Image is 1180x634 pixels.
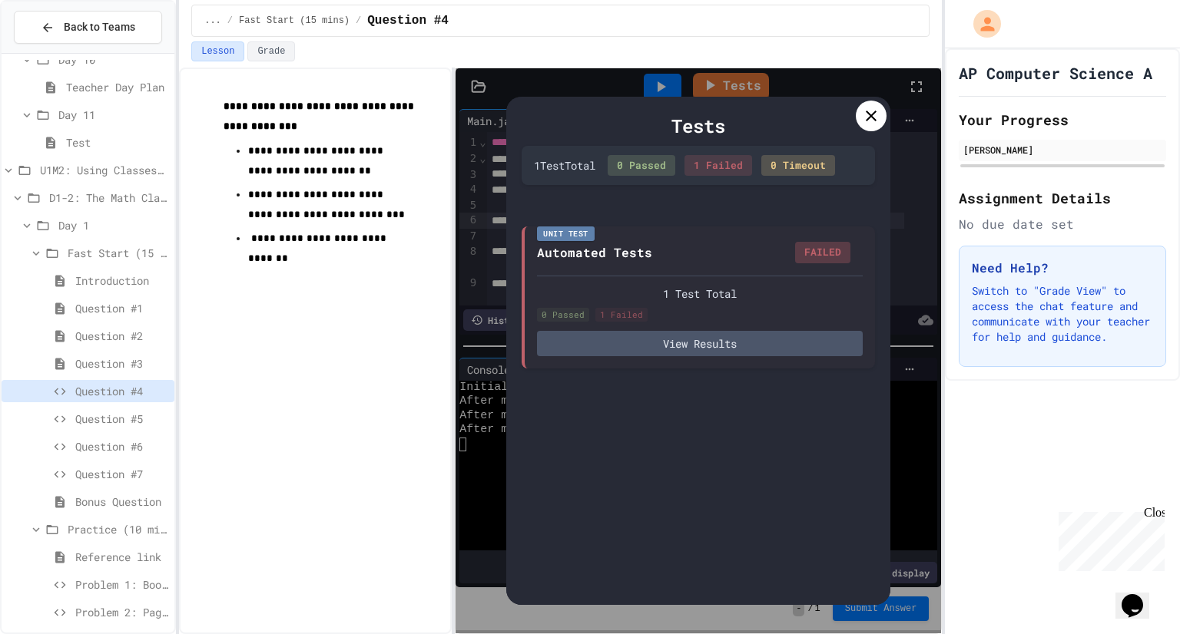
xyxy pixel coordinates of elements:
[75,549,168,565] span: Reference link
[595,308,648,322] div: 1 Failed
[972,283,1153,345] p: Switch to "Grade View" to access the chat feature and communicate with your teacher for help and ...
[959,62,1152,84] h1: AP Computer Science A
[75,328,168,344] span: Question #2
[75,466,168,482] span: Question #7
[957,6,1005,41] div: My Account
[75,576,168,593] span: Problem 1: Book Rating Difference
[972,259,1153,277] h3: Need Help?
[684,155,752,177] div: 1 Failed
[356,15,361,27] span: /
[537,226,595,241] div: Unit Test
[58,51,168,68] span: Day 10
[537,308,589,322] div: 0 Passed
[75,494,168,510] span: Bonus Question
[795,242,850,263] div: FAILED
[6,6,106,97] div: Chat with us now!Close
[608,155,675,177] div: 0 Passed
[58,107,168,123] span: Day 11
[58,217,168,233] span: Day 1
[239,15,350,27] span: Fast Start (15 mins)
[537,331,863,356] button: View Results
[1115,573,1165,619] iframe: chat widget
[522,112,875,140] div: Tests
[49,190,168,206] span: D1-2: The Math Class
[534,157,595,173] div: 1 Test Total
[959,215,1166,233] div: No due date set
[75,383,168,399] span: Question #4
[537,286,863,302] div: 1 Test Total
[959,187,1166,209] h2: Assignment Details
[247,41,295,61] button: Grade
[75,300,168,316] span: Question #1
[75,438,168,454] span: Question #6
[66,134,168,150] span: Test
[204,15,221,27] span: ...
[959,109,1166,130] h2: Your Progress
[75,604,168,620] span: Problem 2: Page Count Comparison
[75,272,168,289] span: Introduction
[64,19,135,35] span: Back to Teams
[1052,506,1165,571] iframe: chat widget
[68,245,168,261] span: Fast Start (15 mins)
[191,41,244,61] button: Lesson
[40,162,168,178] span: U1M2: Using Classes and Objects
[66,79,168,95] span: Teacher Day Plan
[537,243,652,262] div: Automated Tests
[963,143,1162,157] div: [PERSON_NAME]
[68,521,168,537] span: Practice (10 mins)
[367,12,449,30] span: Question #4
[75,411,168,427] span: Question #5
[761,155,835,177] div: 0 Timeout
[75,355,168,371] span: Question #3
[14,11,162,44] button: Back to Teams
[227,15,233,27] span: /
